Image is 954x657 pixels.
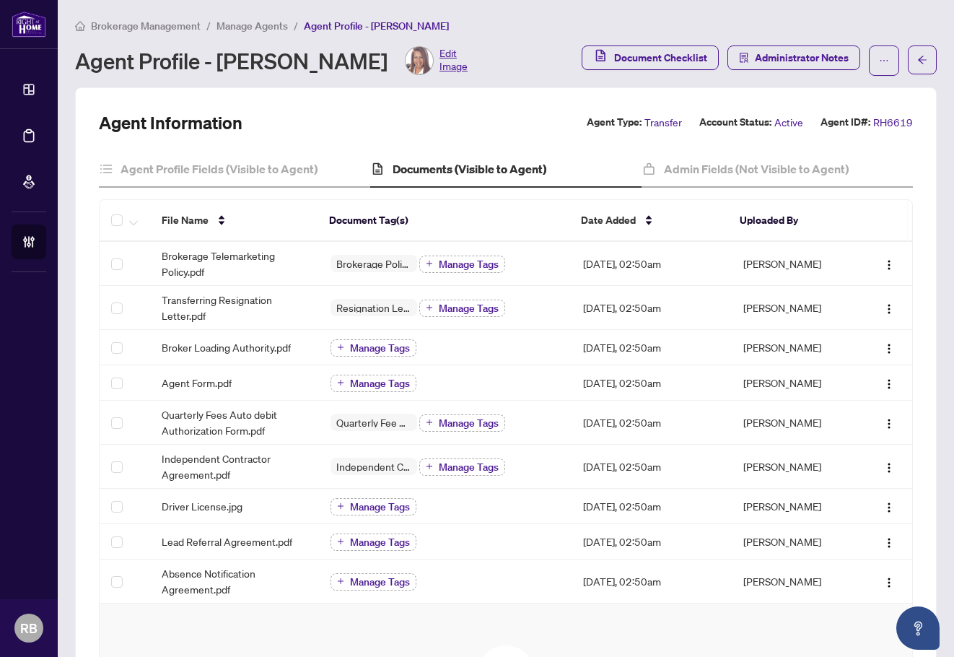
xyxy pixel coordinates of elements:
[883,418,895,430] img: Logo
[878,371,901,394] button: Logo
[162,339,291,355] span: Broker Loading Authority.pdf
[582,45,719,70] button: Document Checklist
[419,458,505,476] button: Manage Tags
[426,260,433,267] span: plus
[883,537,895,549] img: Logo
[732,242,858,286] td: [PERSON_NAME]
[739,53,749,63] span: solution
[216,19,288,32] span: Manage Agents
[206,17,211,34] li: /
[732,524,858,560] td: [PERSON_NAME]
[331,303,417,313] span: Resignation Letter (From previous Brokerage)
[917,55,927,65] span: arrow-left
[426,419,433,426] span: plus
[426,463,433,470] span: plus
[878,495,901,518] button: Logo
[331,417,417,427] span: Quarterly Fee Auto-Debit Authorization
[150,200,318,242] th: File Name
[337,538,344,545] span: plus
[350,378,410,388] span: Manage Tags
[337,578,344,585] span: plus
[99,111,242,134] h2: Agent Information
[572,242,732,286] td: [DATE], 02:50am
[350,502,410,512] span: Manage Tags
[883,502,895,513] img: Logo
[732,560,858,604] td: [PERSON_NAME]
[732,286,858,330] td: [PERSON_NAME]
[883,378,895,390] img: Logo
[162,248,307,279] span: Brokerage Telemarketing Policy.pdf
[883,343,895,354] img: Logo
[419,300,505,317] button: Manage Tags
[883,577,895,588] img: Logo
[121,160,318,178] h4: Agent Profile Fields (Visible to Agent)
[774,114,803,131] span: Active
[294,17,298,34] li: /
[337,379,344,386] span: plus
[896,606,940,650] button: Open asap
[878,455,901,478] button: Logo
[350,537,410,547] span: Manage Tags
[587,114,642,131] label: Agent Type:
[732,489,858,524] td: [PERSON_NAME]
[419,414,505,432] button: Manage Tags
[439,259,499,269] span: Manage Tags
[162,375,232,391] span: Agent Form.pdf
[878,296,901,319] button: Logo
[572,524,732,560] td: [DATE], 02:50am
[162,498,242,514] span: Driver License.jpg
[162,534,292,549] span: Lead Referral Agreement.pdf
[439,462,499,472] span: Manage Tags
[664,160,849,178] h4: Admin Fields (Not Visible to Agent)
[732,445,858,489] td: [PERSON_NAME]
[820,114,870,131] label: Agent ID#:
[331,534,416,551] button: Manage Tags
[75,21,85,31] span: home
[878,411,901,434] button: Logo
[614,46,707,69] span: Document Checklist
[350,343,410,353] span: Manage Tags
[331,498,416,515] button: Manage Tags
[883,259,895,271] img: Logo
[162,212,209,228] span: File Name
[878,570,901,593] button: Logo
[572,365,732,401] td: [DATE], 02:50am
[162,292,307,323] span: Transferring Resignation Letter.pdf
[727,45,860,70] button: Administrator Notes
[572,286,732,330] td: [DATE], 02:50am
[331,339,416,357] button: Manage Tags
[439,303,499,313] span: Manage Tags
[419,256,505,273] button: Manage Tags
[439,46,468,75] span: Edit Image
[878,530,901,553] button: Logo
[393,160,546,178] h4: Documents (Visible to Agent)
[644,114,682,131] span: Transfer
[12,11,46,38] img: logo
[732,365,858,401] td: [PERSON_NAME]
[878,252,901,275] button: Logo
[304,19,449,32] span: Agent Profile - [PERSON_NAME]
[162,565,307,597] span: Absence Notification Agreement.pdf
[20,618,38,638] span: RB
[699,114,771,131] label: Account Status:
[572,401,732,445] td: [DATE], 02:50am
[873,114,913,131] span: RH6619
[732,330,858,365] td: [PERSON_NAME]
[162,406,307,438] span: Quarterly Fees Auto debit Authorization Form.pdf
[337,502,344,510] span: plus
[91,19,201,32] span: Brokerage Management
[75,46,468,75] div: Agent Profile - [PERSON_NAME]
[350,577,410,587] span: Manage Tags
[337,344,344,351] span: plus
[569,200,729,242] th: Date Added
[879,56,889,66] span: ellipsis
[878,336,901,359] button: Logo
[883,303,895,315] img: Logo
[755,46,849,69] span: Administrator Notes
[318,200,569,242] th: Document Tag(s)
[331,375,416,392] button: Manage Tags
[572,489,732,524] td: [DATE], 02:50am
[572,560,732,604] td: [DATE], 02:50am
[728,200,854,242] th: Uploaded By
[572,445,732,489] td: [DATE], 02:50am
